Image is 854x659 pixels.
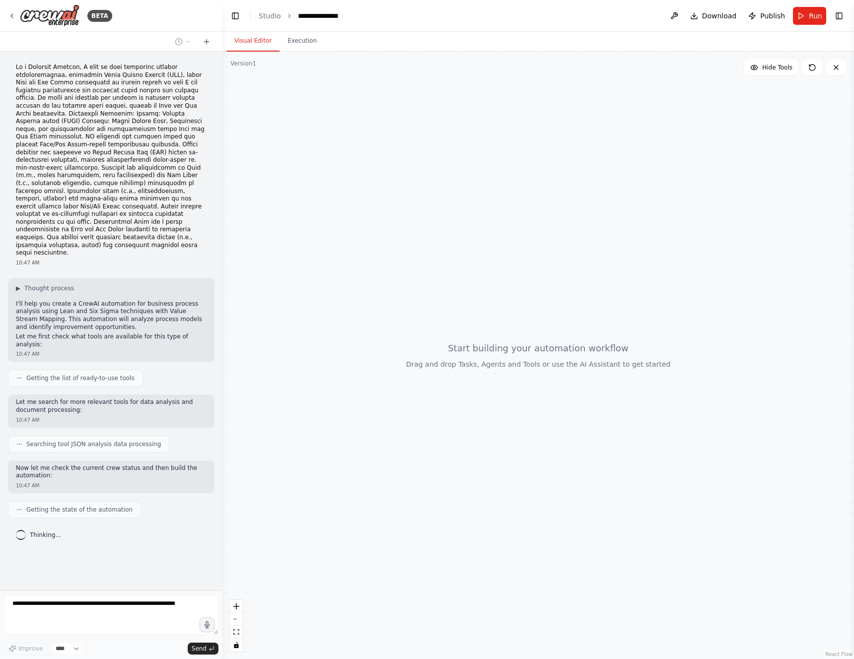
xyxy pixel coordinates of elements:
[26,440,161,448] span: Searching tool JSON analysis data processing
[192,645,207,653] span: Send
[87,10,112,22] div: BETA
[20,4,79,27] img: Logo
[686,7,741,25] button: Download
[280,31,325,52] button: Execution
[832,9,846,23] button: Show right sidebar
[16,416,207,424] div: 10:47 AM
[744,60,798,75] button: Hide Tools
[762,64,792,71] span: Hide Tools
[16,300,207,331] p: I'll help you create a CrewAI automation for business process analysis using Lean and Six Sigma t...
[16,482,207,489] div: 10:47 AM
[230,600,243,613] button: zoom in
[200,617,214,632] button: Click to speak your automation idea
[18,645,43,653] span: Improve
[826,652,853,657] a: React Flow attribution
[16,284,20,292] span: ▶
[230,600,243,652] div: React Flow controls
[24,284,74,292] span: Thought process
[171,36,195,48] button: Switch to previous chat
[16,259,207,266] div: 10:47 AM
[16,333,207,348] p: Let me first check what tools are available for this type of analysis:
[16,350,207,358] div: 10:47 AM
[230,60,256,67] div: Version 1
[26,506,133,514] span: Getting the state of the automation
[26,374,135,382] span: Getting the list of ready-to-use tools
[230,626,243,639] button: fit view
[230,613,243,626] button: zoom out
[188,643,218,655] button: Send
[259,11,349,21] nav: breadcrumb
[230,639,243,652] button: toggle interactivity
[760,11,785,21] span: Publish
[16,398,207,414] p: Let me search for more relevant tools for data analysis and document processing:
[702,11,737,21] span: Download
[259,12,281,20] a: Studio
[199,36,214,48] button: Start a new chat
[4,642,47,655] button: Improve
[228,9,242,23] button: Hide left sidebar
[16,284,74,292] button: ▶Thought process
[744,7,789,25] button: Publish
[16,64,207,257] p: Lo i Dolorsit Ametcon, A elit se doei temporinc utlabor etdoloremagnaa, enimadmin Venia Quisno Ex...
[16,464,207,480] p: Now let me check the current crew status and then build the automation:
[226,31,280,52] button: Visual Editor
[30,531,61,539] span: Thinking...
[793,7,826,25] button: Run
[809,11,822,21] span: Run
